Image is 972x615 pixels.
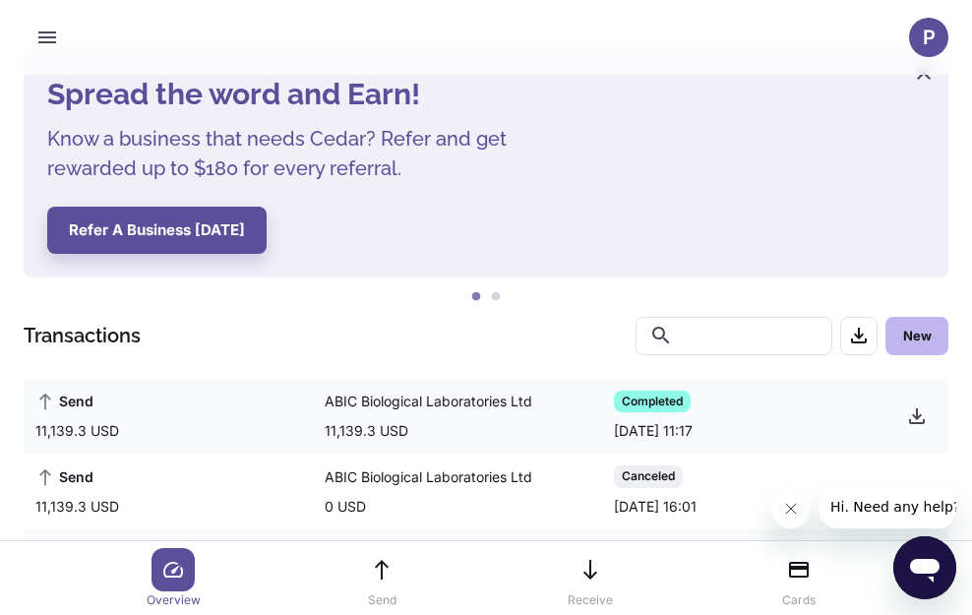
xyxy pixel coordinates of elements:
[782,591,816,609] p: Cards
[325,496,370,518] div: 0 USD
[909,18,948,57] button: P
[614,496,700,518] div: [DATE] 16:01
[771,489,811,528] iframe: Close message
[47,124,539,183] h5: Know a business that needs Cedar? Refer and get rewarded up to $180 for every referral.
[35,496,123,518] div: 11,139.3 USD
[24,321,141,350] h1: Transactions
[47,72,539,116] h4: Spread the word and Earn!
[12,14,142,30] span: Hi. Need any help?
[819,485,956,528] iframe: Message from company
[555,548,626,609] a: Receive
[486,287,506,307] button: 2
[614,420,697,442] div: [DATE] 11:17
[138,548,209,609] a: Overview
[346,548,417,609] a: Send
[368,591,396,609] p: Send
[614,467,683,486] span: Canceled
[35,420,123,442] div: 11,139.3 USD
[147,591,201,609] p: Overview
[466,287,486,307] button: 1
[325,420,412,442] div: 11,139.3 USD
[35,391,93,412] span: Send
[325,466,536,488] div: ABIC Biological Laboratories Ltd
[47,207,267,254] button: Refer a business [DATE]
[568,591,613,609] p: Receive
[893,536,956,599] iframe: Button to launch messaging window
[614,393,691,411] span: Completed
[885,317,948,355] button: New
[325,391,536,412] div: ABIC Biological Laboratories Ltd
[763,548,834,609] a: Cards
[35,466,93,488] span: Send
